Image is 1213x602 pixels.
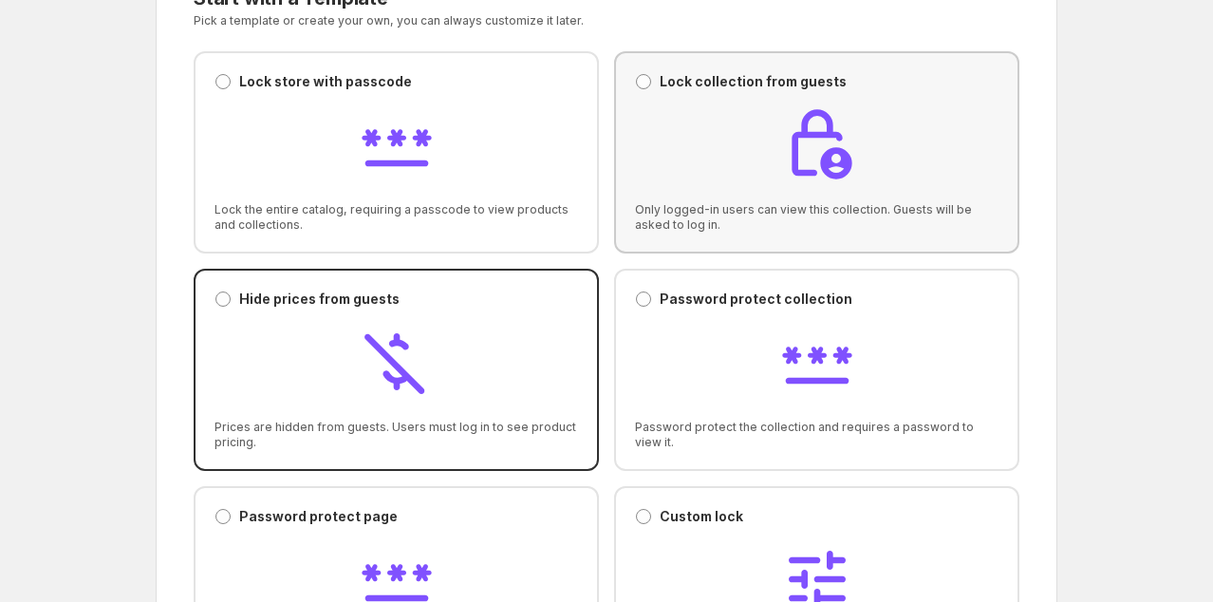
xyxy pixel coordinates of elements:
img: Hide prices from guests [359,324,435,400]
p: Lock store with passcode [239,72,412,91]
span: Password protect the collection and requires a password to view it. [635,420,998,450]
span: Only logged-in users can view this collection. Guests will be asked to log in. [635,202,998,233]
span: Lock the entire catalog, requiring a passcode to view products and collections. [215,202,578,233]
p: Lock collection from guests [660,72,847,91]
img: Lock collection from guests [779,106,855,182]
p: Password protect page [239,507,398,526]
img: Password protect collection [779,324,855,400]
p: Pick a template or create your own, you can always customize it later. [194,13,794,28]
img: Lock store with passcode [359,106,435,182]
span: Prices are hidden from guests. Users must log in to see product pricing. [215,420,578,450]
p: Hide prices from guests [239,290,400,309]
p: Custom lock [660,507,743,526]
p: Password protect collection [660,290,852,309]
